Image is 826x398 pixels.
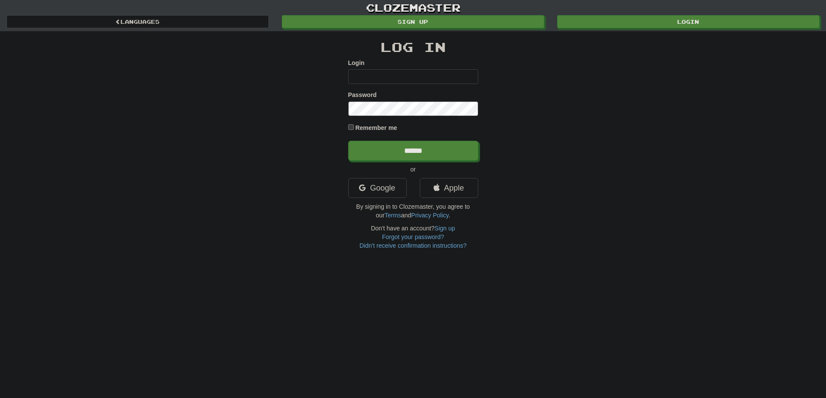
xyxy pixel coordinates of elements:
a: Login [557,15,819,28]
a: Forgot your password? [382,233,444,240]
label: Remember me [355,123,397,132]
a: Privacy Policy [411,212,448,219]
a: Didn't receive confirmation instructions? [359,242,467,249]
a: Apple [420,178,478,198]
label: Login [348,58,365,67]
a: Google [348,178,407,198]
h2: Log In [348,40,478,54]
p: or [348,165,478,174]
a: Sign up [282,15,544,28]
a: Terms [385,212,401,219]
label: Password [348,91,377,99]
div: Don't have an account? [348,224,478,250]
a: Languages [7,15,269,28]
p: By signing in to Clozemaster, you agree to our and . [348,202,478,220]
a: Sign up [434,225,455,232]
